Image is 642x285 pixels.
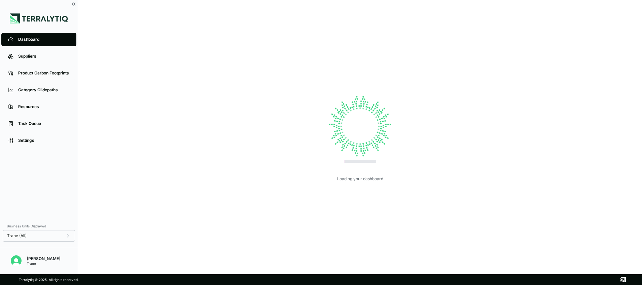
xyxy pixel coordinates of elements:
[7,233,27,239] span: Trane (All)
[10,13,68,24] img: Logo
[18,104,70,109] div: Resources
[18,54,70,59] div: Suppliers
[18,138,70,143] div: Settings
[27,256,60,261] div: [PERSON_NAME]
[8,253,24,269] button: Open user button
[18,121,70,126] div: Task Queue
[18,70,70,76] div: Product Carbon Footprints
[326,93,394,160] img: Loading
[3,222,75,230] div: Business Units Displayed
[11,255,22,266] img: Cal Krause
[337,176,383,182] div: Loading your dashboard
[18,37,70,42] div: Dashboard
[18,87,70,93] div: Category Glidepaths
[27,261,60,265] div: Trane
